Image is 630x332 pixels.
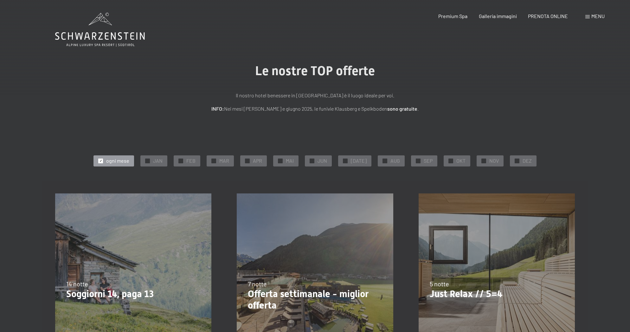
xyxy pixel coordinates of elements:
span: FEB [186,157,196,164]
span: ✓ [213,159,215,163]
a: PRENOTA ONLINE [528,13,568,19]
span: ✓ [417,159,420,163]
span: ogni mese [106,157,129,164]
span: 5 notte [430,280,449,288]
span: ✓ [450,159,452,163]
p: Offerta settimanale - miglior offerta [248,288,382,311]
span: ✓ [483,159,485,163]
span: 7 notte [248,280,267,288]
span: ✓ [100,159,102,163]
span: APR [253,157,262,164]
span: ✓ [180,159,182,163]
span: SEP [424,157,433,164]
a: Premium Spa [438,13,467,19]
span: ✓ [311,159,313,163]
strong: sono gratuite [387,106,417,112]
span: ✓ [384,159,386,163]
span: DEZ [523,157,532,164]
span: ✓ [516,159,518,163]
span: 14 notte [66,280,88,288]
span: Le nostre TOP offerte [255,63,375,78]
strong: INFO: [211,106,224,112]
span: ✓ [146,159,149,163]
span: OKT [456,157,466,164]
span: MAR [219,157,229,164]
span: JUN [318,157,327,164]
span: Menu [591,13,605,19]
span: ✓ [246,159,249,163]
span: AUG [390,157,400,164]
p: Just Relax // 5=4 [430,288,564,300]
span: ✓ [344,159,347,163]
span: ✓ [279,159,282,163]
span: JAN [153,157,163,164]
span: NOV [489,157,499,164]
p: Soggiorni 14, paga 13 [66,288,200,300]
p: Nei mesi [PERSON_NAME] e giugno 2025, le funivie Klausberg e Speikboden . [157,105,473,113]
span: MAI [286,157,294,164]
span: [DATE] [351,157,367,164]
p: Il nostro hotel benessere in [GEOGRAPHIC_DATA] è il luogo ideale per voi. [157,91,473,100]
a: Galleria immagini [479,13,517,19]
